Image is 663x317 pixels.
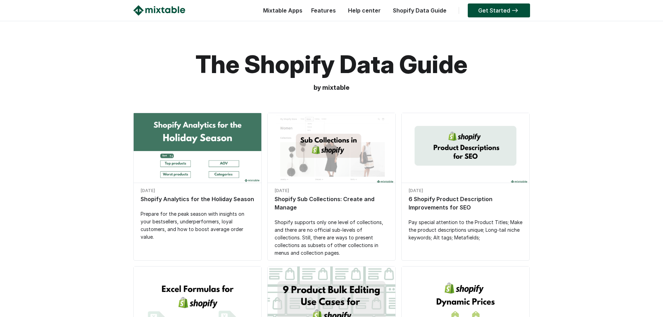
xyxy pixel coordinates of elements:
[409,187,522,195] div: [DATE]
[308,7,339,14] a: Features
[402,113,529,245] a: 6 Shopify Product Description Improvements for SEO [DATE] 6 Shopify Product Description Improveme...
[268,113,395,260] a: Shopify Sub Collections: Create and Manage [DATE] Shopify Sub Collections: Create and Manage Shop...
[409,195,522,212] div: 6 Shopify Product Description Improvements for SEO
[409,219,522,241] div: Pay special attention to the Product Titles; Make the product descriptions unique; Long-tail nich...
[275,187,388,195] div: [DATE]
[275,195,388,212] div: Shopify Sub Collections: Create and Manage
[510,8,520,13] img: arrow-right.svg
[141,195,254,203] div: Shopify Analytics for the Holiday Season
[389,7,450,14] a: Shopify Data Guide
[260,5,302,19] div: Mixtable Apps
[134,113,261,185] img: Shopify Analytics for the Holiday Season
[402,113,529,185] img: 6 Shopify Product Description Improvements for SEO
[345,7,384,14] a: Help center
[468,3,530,17] a: Get Started
[133,5,185,16] img: Mixtable logo
[141,210,254,241] div: Prepare for the peak season with insights on your bestsellers, underperformers, loyal customers, ...
[275,219,388,257] div: Shopify supports only one level of collections, and there are no official sub-levels of collectio...
[268,113,395,185] img: Shopify Sub Collections: Create and Manage
[141,187,254,195] div: [DATE]
[134,113,261,244] a: Shopify Analytics for the Holiday Season [DATE] Shopify Analytics for the Holiday Season Prepare ...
